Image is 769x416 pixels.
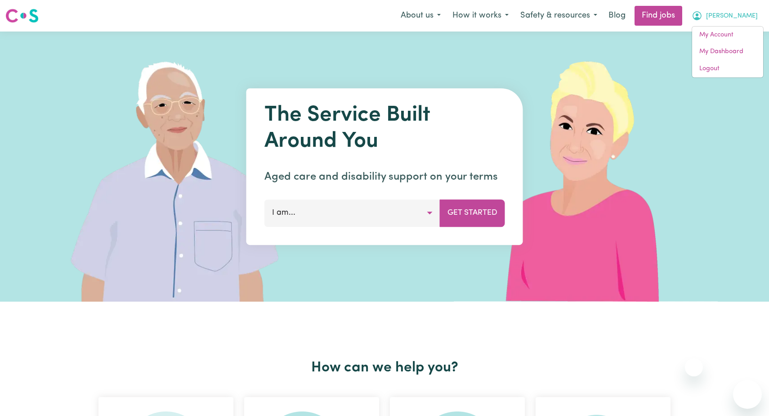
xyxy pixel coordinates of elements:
span: [PERSON_NAME] [706,11,758,21]
a: My Account [692,27,763,44]
button: Get Started [440,199,505,226]
div: My Account [692,26,764,78]
a: My Dashboard [692,43,763,60]
h1: The Service Built Around You [264,103,505,154]
button: Safety & resources [514,6,603,25]
iframe: Close message [685,358,703,376]
iframe: Button to launch messaging window [733,380,762,409]
a: Find jobs [635,6,682,26]
button: How it works [447,6,514,25]
button: About us [395,6,447,25]
a: Blog [603,6,631,26]
p: Aged care and disability support on your terms [264,169,505,185]
button: I am... [264,199,440,226]
button: My Account [686,6,764,25]
a: Careseekers logo [5,5,39,26]
h2: How can we help you? [93,359,676,376]
a: Logout [692,60,763,77]
img: Careseekers logo [5,8,39,24]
